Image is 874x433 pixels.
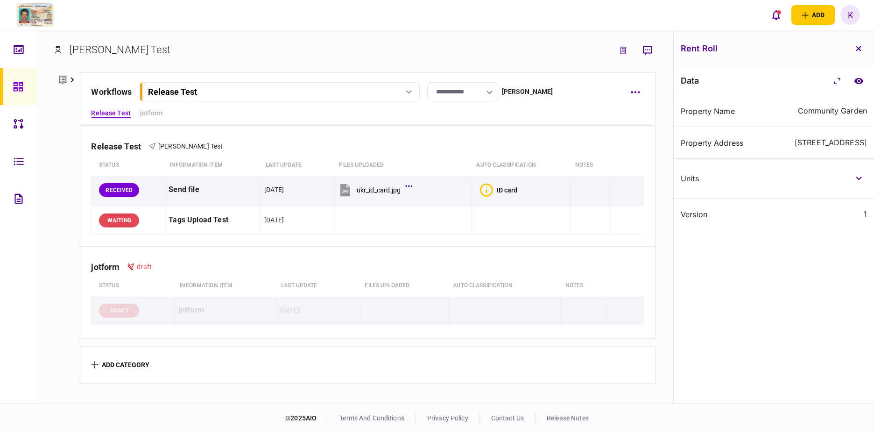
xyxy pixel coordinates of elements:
[829,72,846,89] button: Collapse/Expand All
[276,275,360,297] th: last update
[480,184,517,197] button: Bad qualityID card
[127,262,152,272] div: draft
[850,72,867,89] a: compare to document
[158,142,223,150] span: [PERSON_NAME] Test
[91,108,131,118] a: Release Test
[91,142,148,151] div: Release Test
[681,76,699,85] div: data
[681,211,770,218] div: version
[338,179,410,200] button: ukr_id_card.jpg
[795,138,867,147] div: [STREET_ADDRESS]
[472,155,571,176] th: auto classification
[681,44,718,53] h3: Rent Roll
[864,210,867,219] div: 1
[681,175,770,182] div: units
[169,210,257,231] div: Tags Upload Test
[169,179,257,200] div: Send file
[280,305,300,315] div: [DATE]
[615,42,632,59] button: link to underwriting page
[261,155,335,176] th: last update
[14,3,55,27] img: client company logo
[480,184,493,197] div: Bad quality
[140,82,420,101] button: Release Test
[285,413,328,423] div: © 2025 AIO
[179,300,273,321] div: jotform
[571,155,610,176] th: notes
[360,275,448,297] th: Files uploaded
[175,275,276,297] th: Information item
[840,5,860,25] button: K
[91,262,127,272] div: jotform
[448,275,560,297] th: auto classification
[334,155,472,176] th: Files uploaded
[140,108,162,118] a: jotform
[766,5,786,25] button: open notifications list
[491,414,524,422] a: contact us
[264,185,284,194] div: [DATE]
[99,213,139,227] div: WAITING
[427,414,468,422] a: privacy policy
[264,215,284,225] div: [DATE]
[92,275,175,297] th: status
[791,5,835,25] button: open adding identity options
[92,155,165,176] th: status
[99,304,139,318] div: DRAFT
[148,87,197,97] div: Release Test
[91,85,132,98] div: workflows
[502,87,553,97] div: [PERSON_NAME]
[497,186,517,194] div: ID card
[547,414,589,422] a: release notes
[561,275,606,297] th: notes
[357,186,401,194] div: ukr_id_card.jpg
[339,414,404,422] a: terms and conditions
[681,139,770,147] div: property address
[798,106,867,115] div: Community Garden
[99,183,139,197] div: RECEIVED
[91,361,149,369] button: add category
[681,107,770,115] div: property name
[165,155,261,176] th: Information item
[70,42,170,57] div: [PERSON_NAME] Test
